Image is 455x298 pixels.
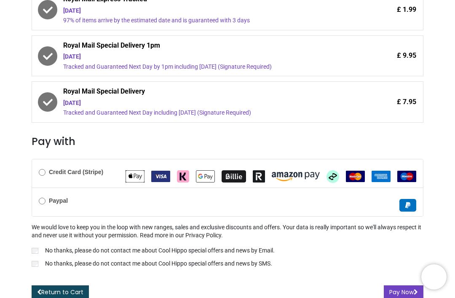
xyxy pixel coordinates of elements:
div: We would love to keep you in the loop with new ranges, sales and exclusive discounts and offers. ... [32,223,423,270]
span: Klarna [177,172,189,179]
img: American Express [372,171,391,182]
div: [DATE] [63,53,345,61]
img: Amazon Pay [272,172,320,181]
p: No thanks, please do not contact me about Cool Hippo special offers and news by SMS. [45,260,272,268]
img: Google Pay [196,170,215,183]
img: Revolut Pay [253,170,265,183]
b: Credit Card (Stripe) [49,169,103,175]
span: £ 9.95 [397,51,416,60]
span: Apple Pay [126,172,145,179]
span: £ 1.99 [397,5,416,14]
span: £ 7.95 [397,97,416,107]
input: Credit Card (Stripe) [39,169,45,176]
div: Tracked and Guaranteed Next Day including [DATE] (Signature Required) [63,109,345,117]
img: Afterpay Clearpay [327,170,339,183]
div: Tracked and Guaranteed Next Day by 1pm including [DATE] (Signature Required) [63,63,345,71]
span: Afterpay Clearpay [327,172,339,179]
span: American Express [372,172,391,179]
span: Google Pay [196,172,215,179]
img: MasterCard [346,171,365,182]
span: Billie [222,172,246,179]
span: MasterCard [346,172,365,179]
p: No thanks, please do not contact me about Cool Hippo special offers and news by Email. [45,247,275,255]
img: Apple Pay [126,170,145,183]
img: Billie [222,170,246,183]
h3: Pay with [32,134,423,149]
div: [DATE] [63,99,345,107]
span: Amazon Pay [272,172,320,179]
input: No thanks, please do not contact me about Cool Hippo special offers and news by Email. [32,248,38,254]
span: Paypal [399,201,416,208]
iframe: Brevo live chat [421,264,447,290]
span: Royal Mail Special Delivery [63,87,345,99]
b: Paypal [49,197,68,204]
img: Paypal [399,199,416,212]
span: Maestro [397,172,416,179]
div: [DATE] [63,7,345,15]
span: Royal Mail Special Delivery 1pm [63,41,345,53]
span: VISA [151,172,170,179]
img: Maestro [397,171,416,182]
input: Paypal [39,198,45,204]
span: Revolut Pay [253,172,265,179]
img: Klarna [177,170,189,183]
div: 97% of items arrive by the estimated date and is guaranteed with 3 days [63,16,345,25]
input: No thanks, please do not contact me about Cool Hippo special offers and news by SMS. [32,261,38,267]
img: VISA [151,171,170,182]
